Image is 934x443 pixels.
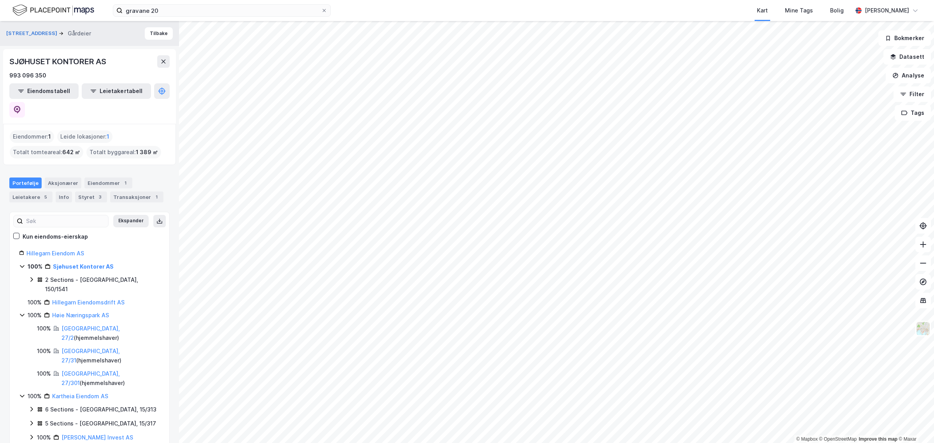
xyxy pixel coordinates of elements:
[45,419,156,428] div: 5 Sections - [GEOGRAPHIC_DATA], 15/317
[895,406,934,443] div: Kontrollprogram for chat
[57,130,112,143] div: Leide lokasjoner :
[61,348,120,364] a: [GEOGRAPHIC_DATA], 27/31
[9,178,42,188] div: Portefølje
[75,192,107,202] div: Styret
[56,192,72,202] div: Info
[9,83,79,99] button: Eiendomstabell
[110,192,163,202] div: Transaksjoner
[37,433,51,442] div: 100%
[107,132,109,141] span: 1
[9,71,46,80] div: 993 096 350
[37,324,51,333] div: 100%
[123,5,321,16] input: Søk på adresse, matrikkel, gårdeiere, leietakere eller personer
[796,436,818,442] a: Mapbox
[113,215,149,227] button: Ekspander
[153,193,160,201] div: 1
[26,250,84,257] a: Hillegarn Eiendom AS
[28,311,42,320] div: 100%
[62,148,80,157] span: 642 ㎡
[23,215,108,227] input: Søk
[865,6,909,15] div: [PERSON_NAME]
[121,179,129,187] div: 1
[28,298,42,307] div: 100%
[45,178,81,188] div: Aksjonærer
[68,29,91,38] div: Gårdeier
[785,6,813,15] div: Mine Tags
[830,6,844,15] div: Bolig
[28,392,42,401] div: 100%
[859,436,897,442] a: Improve this map
[42,193,49,201] div: 5
[61,369,160,388] div: ( hjemmelshaver )
[28,262,42,271] div: 100%
[52,299,125,306] a: Hillegarn Eiendomsdrift AS
[61,324,160,343] div: ( hjemmelshaver )
[895,105,931,121] button: Tags
[52,393,108,399] a: Kartheia Eiendom AS
[6,30,59,37] button: [STREET_ADDRESS]
[45,405,156,414] div: 6 Sections - [GEOGRAPHIC_DATA], 15/313
[894,86,931,102] button: Filter
[86,146,161,158] div: Totalt byggareal :
[136,148,158,157] span: 1 389 ㎡
[96,193,104,201] div: 3
[61,370,120,386] a: [GEOGRAPHIC_DATA], 27/301
[61,434,133,441] a: [PERSON_NAME] Invest AS
[45,275,160,294] div: 2 Sections - [GEOGRAPHIC_DATA], 150/1541
[878,30,931,46] button: Bokmerker
[61,346,160,365] div: ( hjemmelshaver )
[12,4,94,17] img: logo.f888ab2527a4732fd821a326f86c7f29.svg
[10,130,54,143] div: Eiendommer :
[37,346,51,356] div: 100%
[23,232,88,241] div: Kun eiendoms-eierskap
[886,68,931,83] button: Analyse
[916,321,930,336] img: Z
[9,192,53,202] div: Leietakere
[84,178,132,188] div: Eiendommer
[61,325,120,341] a: [GEOGRAPHIC_DATA], 27/2
[9,55,108,68] div: SJØHUSET KONTORER AS
[883,49,931,65] button: Datasett
[10,146,83,158] div: Totalt tomteareal :
[53,263,114,270] a: Sjøhuset Kontorer AS
[48,132,51,141] span: 1
[819,436,857,442] a: OpenStreetMap
[757,6,768,15] div: Kart
[52,312,109,318] a: Høie Næringspark AS
[895,406,934,443] iframe: Chat Widget
[82,83,151,99] button: Leietakertabell
[145,27,173,40] button: Tilbake
[37,369,51,378] div: 100%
